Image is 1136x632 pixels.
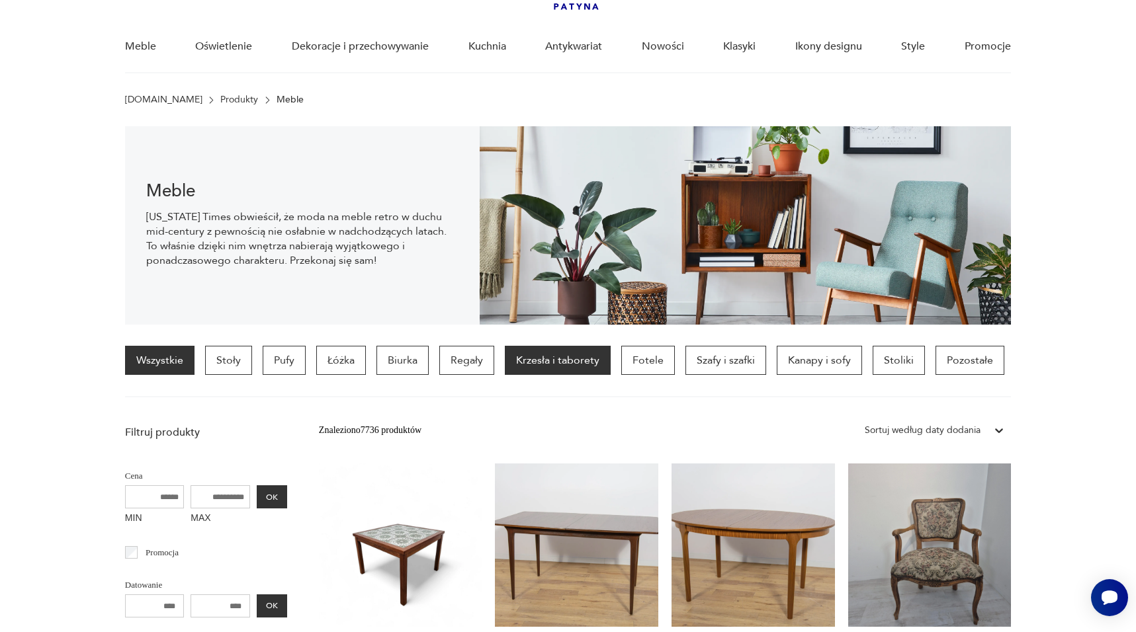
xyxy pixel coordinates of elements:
[319,423,421,438] div: Znaleziono 7736 produktów
[257,485,287,508] button: OK
[1091,579,1128,616] iframe: Smartsupp widget button
[195,21,252,72] a: Oświetlenie
[292,21,429,72] a: Dekoracje i przechowywanie
[125,425,287,440] p: Filtruj produkty
[685,346,766,375] a: Szafy i szafki
[376,346,429,375] a: Biurka
[621,346,675,375] a: Fotele
[901,21,925,72] a: Style
[777,346,862,375] a: Kanapy i sofy
[873,346,925,375] a: Stoliki
[205,346,252,375] a: Stoły
[545,21,602,72] a: Antykwariat
[505,346,611,375] a: Krzesła i taborety
[277,95,304,105] p: Meble
[125,508,185,530] label: MIN
[642,21,684,72] a: Nowości
[191,508,250,530] label: MAX
[316,346,366,375] a: Łóżka
[263,346,306,375] a: Pufy
[865,423,981,438] div: Sortuj według daty dodania
[146,183,459,199] h1: Meble
[125,95,202,105] a: [DOMAIN_NAME]
[125,469,287,483] p: Cena
[468,21,506,72] a: Kuchnia
[125,21,156,72] a: Meble
[146,210,459,268] p: [US_STATE] Times obwieścił, że moda na meble retro w duchu mid-century z pewnością nie osłabnie w...
[146,545,179,560] p: Promocja
[125,578,287,592] p: Datowanie
[125,346,195,375] a: Wszystkie
[723,21,756,72] a: Klasyki
[936,346,1004,375] a: Pozostałe
[965,21,1011,72] a: Promocje
[795,21,862,72] a: Ikony designu
[257,594,287,617] button: OK
[480,126,1012,325] img: Meble
[439,346,494,375] a: Regały
[220,95,258,105] a: Produkty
